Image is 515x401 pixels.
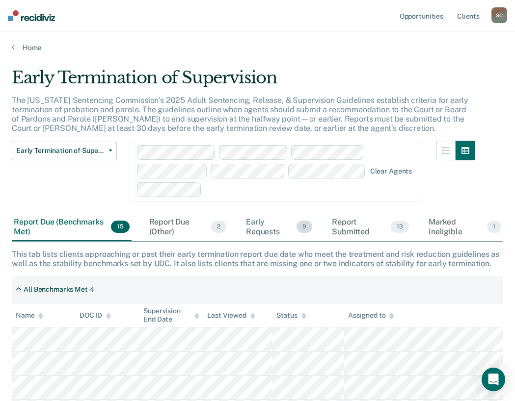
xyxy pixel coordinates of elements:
[330,213,411,241] div: Report Submitted13
[80,311,111,320] div: DOC ID
[207,311,255,320] div: Last Viewed
[491,7,507,23] div: S C
[12,281,98,298] div: All Benchmarks Met4
[12,43,503,52] a: Home
[491,7,507,23] button: SC
[12,96,468,133] p: The [US_STATE] Sentencing Commission’s 2025 Adult Sentencing, Release, & Supervision Guidelines e...
[12,68,475,96] div: Early Termination of Supervision
[147,213,229,241] div: Report Due (Other)2
[16,147,105,155] span: Early Termination of Supervision
[348,311,394,320] div: Assigned to
[211,221,226,233] span: 2
[370,167,412,175] div: Clear agents
[297,221,312,233] span: 9
[12,250,503,268] div: This tab lists clients approaching or past their early termination report due date who meet the t...
[244,213,314,241] div: Early Requests9
[143,307,199,324] div: Supervision End Date
[12,213,132,241] div: Report Due (Benchmarks Met)15
[482,368,505,391] div: Open Intercom Messenger
[8,10,55,21] img: Recidiviz
[391,221,409,233] span: 13
[24,285,87,294] div: All Benchmarks Met
[12,141,117,160] button: Early Termination of Supervision
[111,221,129,233] span: 15
[487,221,501,233] span: 1
[16,311,43,320] div: Name
[276,311,306,320] div: Status
[427,213,503,241] div: Marked Ineligible1
[90,285,94,294] div: 4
